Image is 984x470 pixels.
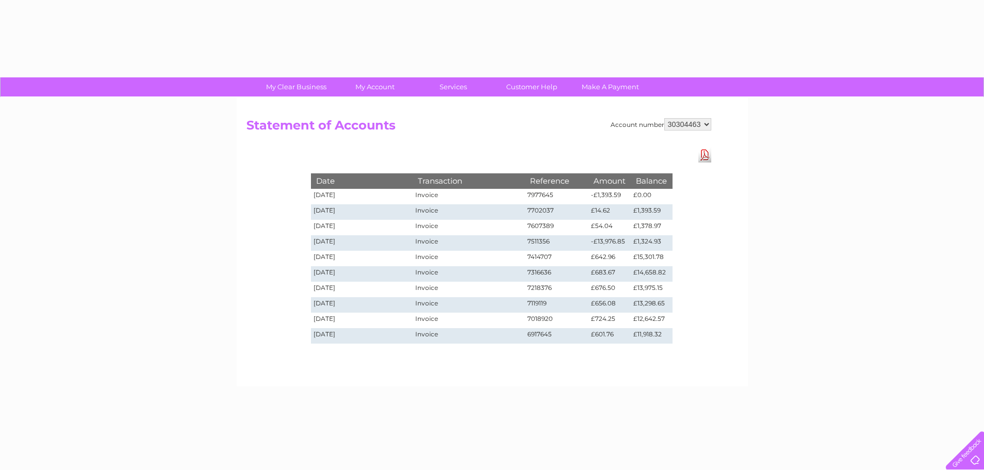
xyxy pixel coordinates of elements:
td: 7414707 [525,251,589,266]
td: [DATE] [311,189,413,204]
td: Invoice [413,266,524,282]
td: £642.96 [588,251,631,266]
td: £1,324.93 [631,235,672,251]
th: Date [311,173,413,188]
td: £54.04 [588,220,631,235]
a: Make A Payment [568,77,653,96]
td: Invoice [413,235,524,251]
td: Invoice [413,297,524,313]
td: 7316636 [525,266,589,282]
th: Balance [631,173,672,188]
td: [DATE] [311,328,413,344]
td: -£13,976.85 [588,235,631,251]
td: [DATE] [311,251,413,266]
a: Services [411,77,496,96]
td: £11,918.32 [631,328,672,344]
td: [DATE] [311,297,413,313]
td: 7218376 [525,282,589,297]
td: £676.50 [588,282,631,297]
td: £683.67 [588,266,631,282]
a: My Clear Business [254,77,339,96]
td: [DATE] [311,266,413,282]
td: Invoice [413,220,524,235]
h2: Statement of Accounts [246,118,711,138]
td: Invoice [413,282,524,297]
a: My Account [332,77,417,96]
td: [DATE] [311,235,413,251]
td: 7607389 [525,220,589,235]
td: £12,642.57 [631,313,672,328]
td: £15,301.78 [631,251,672,266]
td: £1,393.59 [631,204,672,220]
a: Download Pdf [698,148,711,163]
td: £1,378.97 [631,220,672,235]
td: [DATE] [311,220,413,235]
td: 7119119 [525,297,589,313]
th: Amount [588,173,631,188]
td: -£1,393.59 [588,189,631,204]
td: [DATE] [311,313,413,328]
td: Invoice [413,328,524,344]
a: Customer Help [489,77,574,96]
div: Account number [611,118,711,131]
td: 7977645 [525,189,589,204]
td: £601.76 [588,328,631,344]
th: Reference [525,173,589,188]
td: 7702037 [525,204,589,220]
td: [DATE] [311,204,413,220]
td: £13,975.15 [631,282,672,297]
td: £14.62 [588,204,631,220]
td: £656.08 [588,297,631,313]
td: £14,658.82 [631,266,672,282]
td: Invoice [413,313,524,328]
td: [DATE] [311,282,413,297]
th: Transaction [413,173,524,188]
td: Invoice [413,251,524,266]
td: £724.25 [588,313,631,328]
td: 7018920 [525,313,589,328]
td: £13,298.65 [631,297,672,313]
td: 6917645 [525,328,589,344]
td: £0.00 [631,189,672,204]
td: 7511356 [525,235,589,251]
td: Invoice [413,189,524,204]
td: Invoice [413,204,524,220]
